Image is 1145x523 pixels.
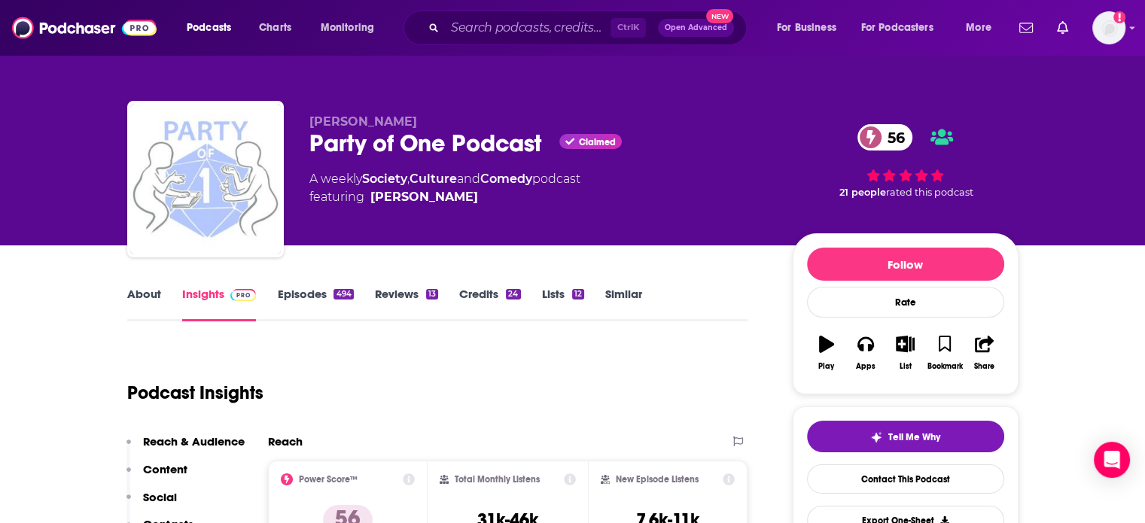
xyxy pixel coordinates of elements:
[445,16,611,40] input: Search podcasts, credits, & more...
[1051,15,1074,41] a: Show notifications dropdown
[418,11,761,45] div: Search podcasts, credits, & more...
[861,17,933,38] span: For Podcasters
[277,287,353,321] a: Episodes494
[955,16,1010,40] button: open menu
[807,248,1004,281] button: Follow
[900,362,912,371] div: List
[888,431,940,443] span: Tell Me Why
[857,124,912,151] a: 56
[187,17,231,38] span: Podcasts
[572,289,584,300] div: 12
[925,326,964,380] button: Bookmark
[321,17,374,38] span: Monitoring
[1113,11,1125,23] svg: Add a profile image
[807,464,1004,494] a: Contact This Podcast
[616,474,699,485] h2: New Episode Listens
[665,24,727,32] span: Open Advanced
[605,287,642,321] a: Similar
[310,16,394,40] button: open menu
[611,18,646,38] span: Ctrl K
[459,287,520,321] a: Credits24
[12,14,157,42] img: Podchaser - Follow, Share and Rate Podcasts
[309,170,580,206] div: A weekly podcast
[542,287,584,321] a: Lists12
[259,17,291,38] span: Charts
[885,326,924,380] button: List
[249,16,300,40] a: Charts
[1092,11,1125,44] span: Logged in as NickG
[870,431,882,443] img: tell me why sparkle
[407,172,410,186] span: ,
[974,362,994,371] div: Share
[766,16,855,40] button: open menu
[1092,11,1125,44] button: Show profile menu
[966,17,991,38] span: More
[807,326,846,380] button: Play
[230,289,257,301] img: Podchaser Pro
[839,187,886,198] span: 21 people
[126,434,245,462] button: Reach & Audience
[176,16,251,40] button: open menu
[375,287,438,321] a: Reviews13
[818,362,834,371] div: Play
[807,287,1004,318] div: Rate
[333,289,353,300] div: 494
[872,124,912,151] span: 56
[143,462,187,476] p: Content
[362,172,407,186] a: Society
[927,362,962,371] div: Bookmark
[886,187,973,198] span: rated this podcast
[706,9,733,23] span: New
[1013,15,1039,41] a: Show notifications dropdown
[426,289,438,300] div: 13
[268,434,303,449] h2: Reach
[777,17,836,38] span: For Business
[127,287,161,321] a: About
[480,172,532,186] a: Comedy
[1092,11,1125,44] img: User Profile
[579,138,616,146] span: Claimed
[127,382,263,404] h1: Podcast Insights
[455,474,540,485] h2: Total Monthly Listens
[457,172,480,186] span: and
[299,474,358,485] h2: Power Score™
[793,114,1019,208] div: 56 21 peoplerated this podcast
[309,114,417,129] span: [PERSON_NAME]
[658,19,734,37] button: Open AdvancedNew
[964,326,1003,380] button: Share
[506,289,520,300] div: 24
[143,434,245,449] p: Reach & Audience
[856,362,875,371] div: Apps
[182,287,257,321] a: InsightsPodchaser Pro
[807,421,1004,452] button: tell me why sparkleTell Me Why
[1094,442,1130,478] div: Open Intercom Messenger
[851,16,955,40] button: open menu
[130,104,281,254] img: Party of One Podcast
[126,490,177,518] button: Social
[126,462,187,490] button: Content
[410,172,457,186] a: Culture
[846,326,885,380] button: Apps
[309,188,580,206] span: featuring
[370,188,478,206] a: Jeff Stormer
[143,490,177,504] p: Social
